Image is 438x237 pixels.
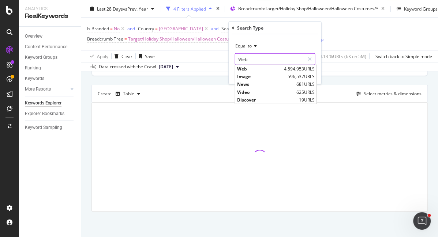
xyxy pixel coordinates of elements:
span: Discover [237,97,297,103]
span: 681 URLS [296,81,314,87]
span: vs Prev. Year [123,5,148,12]
span: Image [237,73,285,80]
button: Breadcrumb:Target/Holiday Shop/Halloween/Halloween Costumes/* [227,3,388,15]
span: Web [237,66,282,72]
button: Cancel [232,71,255,78]
button: Select metrics & dimensions [353,89,422,98]
span: 625 URLS [296,89,314,95]
button: Apply [87,50,108,62]
a: Keyword Groups [25,54,76,61]
button: Switch back to Simple mode [373,50,432,62]
span: Breadcrumb Tree [87,36,123,42]
span: No [114,24,120,34]
a: Content Performance [25,43,76,51]
span: = [155,26,158,32]
button: Last 28 DaysvsPrev. Year [87,3,157,15]
div: Create [98,88,143,100]
div: Table [123,92,134,96]
a: Keywords Explorer [25,99,76,107]
div: Search Type [237,25,263,31]
div: Keywords [25,75,44,83]
div: Ranking [25,64,41,72]
div: Keyword Groups [25,54,57,61]
iframe: Intercom live chat [413,212,431,230]
span: Last 28 Days [97,5,123,12]
a: Explorer Bookmarks [25,110,76,118]
a: Keywords [25,75,76,83]
span: 2025 Sep. 15th [159,64,173,70]
span: 596,537 URLS [287,73,314,80]
button: Table [113,88,143,100]
span: Country [138,26,154,32]
span: Breadcrumb: Target/Holiday Shop/Halloween/Halloween Costumes/* [238,5,378,12]
div: Content Performance [25,43,67,51]
div: 4 Filters Applied [173,5,206,12]
div: 0.13 % URLs ( 6K on 5M ) [319,53,366,59]
span: 19 URLS [299,97,314,103]
div: RealKeywords [25,12,75,20]
div: Select metrics & dimensions [364,91,422,97]
span: Video [237,89,294,95]
div: and [211,26,218,32]
div: Explorer Bookmarks [25,110,64,118]
div: Apply [97,53,108,59]
a: More Reports [25,85,68,93]
span: = [110,26,113,32]
a: Overview [25,33,76,40]
div: Keyword Sampling [25,124,62,131]
div: Switch back to Simple mode [375,53,432,59]
div: Analytics [25,6,75,12]
span: Equal to [235,43,251,49]
div: Data crossed with the Crawl [99,64,156,70]
span: Is Branded [87,26,109,32]
button: and [211,25,218,32]
a: Ranking [25,64,76,72]
div: Keywords Explorer [25,99,61,107]
span: [GEOGRAPHIC_DATA] [159,24,203,34]
div: More Reports [25,85,51,93]
button: Clear [112,50,132,62]
button: [DATE] [156,62,182,71]
div: Overview [25,33,42,40]
button: Save [136,50,155,62]
span: 4,594,953 URLS [284,66,314,72]
button: 4 Filters Applied [163,3,215,15]
div: and [127,26,135,32]
div: times [215,5,221,12]
div: Clear [121,53,132,59]
span: = [124,36,127,42]
span: Search Type [221,26,247,32]
button: and [127,25,135,32]
span: Target/Holiday Shop/Halloween/Halloween Costumes/* [128,34,242,44]
div: Save [145,53,155,59]
a: Keyword Sampling [25,124,76,131]
span: News [237,81,294,87]
div: Keyword Groups [404,5,438,12]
